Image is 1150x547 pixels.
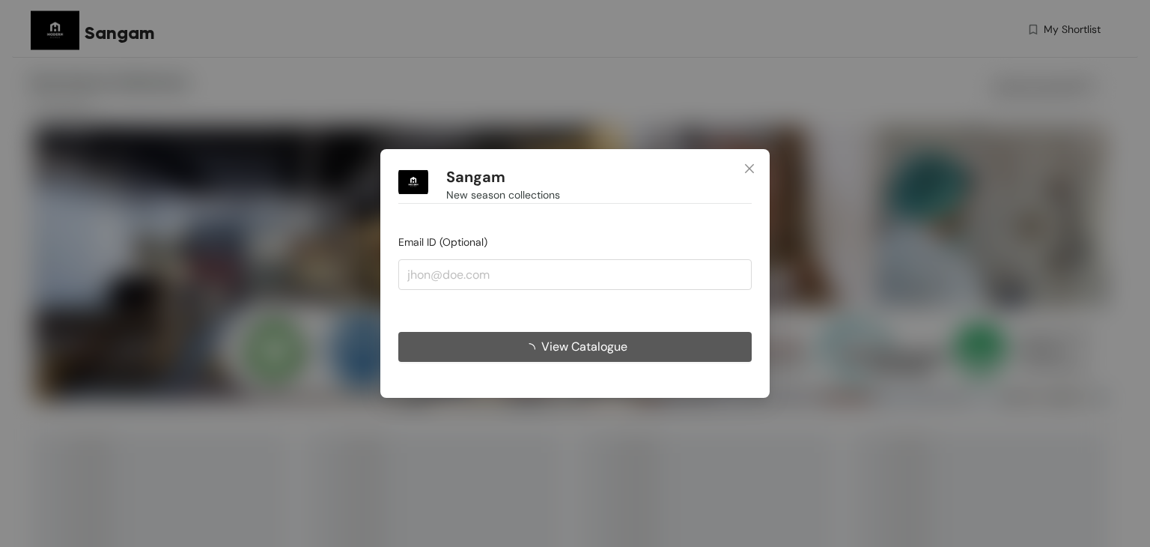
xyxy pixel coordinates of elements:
span: loading [523,343,541,355]
button: Close [729,149,770,190]
button: View Catalogue [398,332,752,362]
span: close [743,163,755,175]
span: View Catalogue [541,337,627,356]
input: jhon@doe.com [398,259,752,289]
span: Email ID (Optional) [398,235,487,249]
img: Buyer Portal [398,167,428,197]
h1: Sangam [446,168,505,187]
span: New season collections [446,187,560,203]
